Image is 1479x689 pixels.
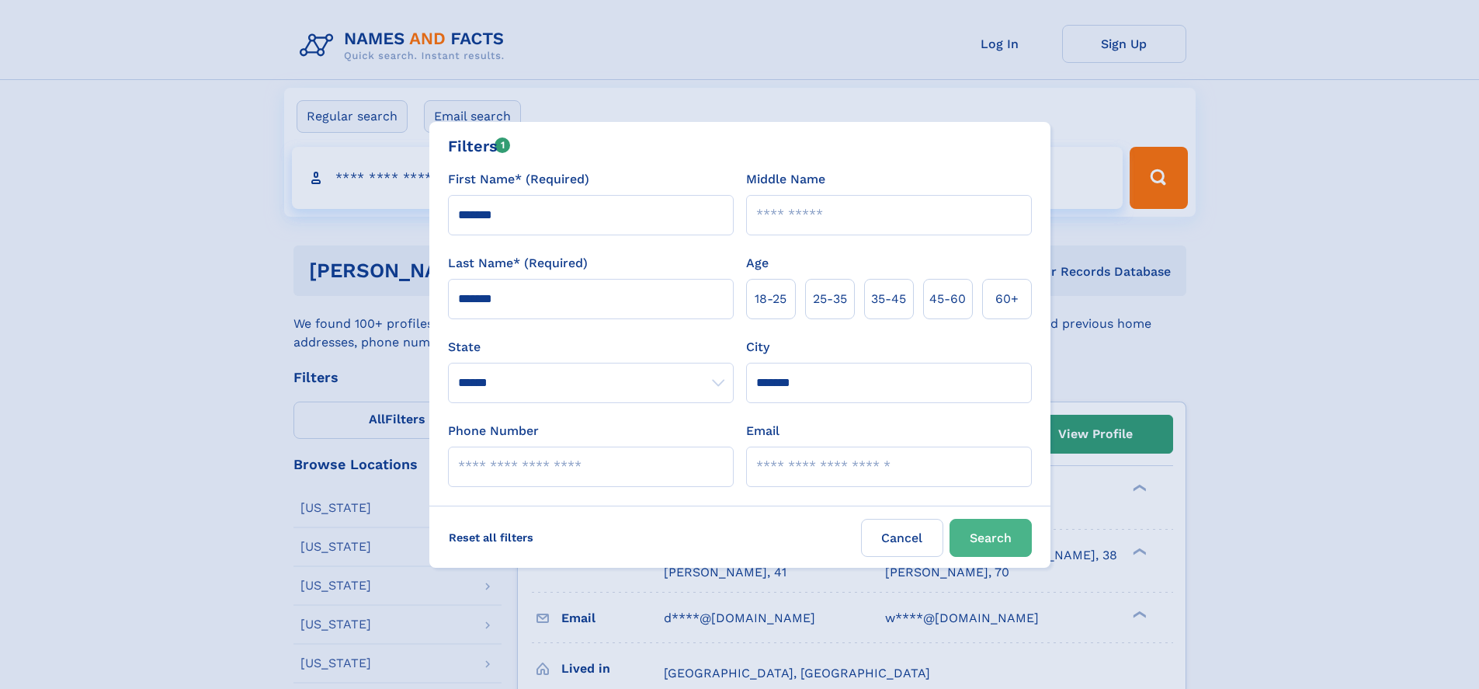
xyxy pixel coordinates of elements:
[448,134,511,158] div: Filters
[746,170,825,189] label: Middle Name
[439,519,543,556] label: Reset all filters
[929,290,966,308] span: 45‑60
[755,290,786,308] span: 18‑25
[448,422,539,440] label: Phone Number
[746,254,769,273] label: Age
[746,422,779,440] label: Email
[813,290,847,308] span: 25‑35
[448,254,588,273] label: Last Name* (Required)
[861,519,943,557] label: Cancel
[871,290,906,308] span: 35‑45
[448,338,734,357] label: State
[448,170,589,189] label: First Name* (Required)
[746,338,769,357] label: City
[995,290,1019,308] span: 60+
[950,519,1032,557] button: Search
